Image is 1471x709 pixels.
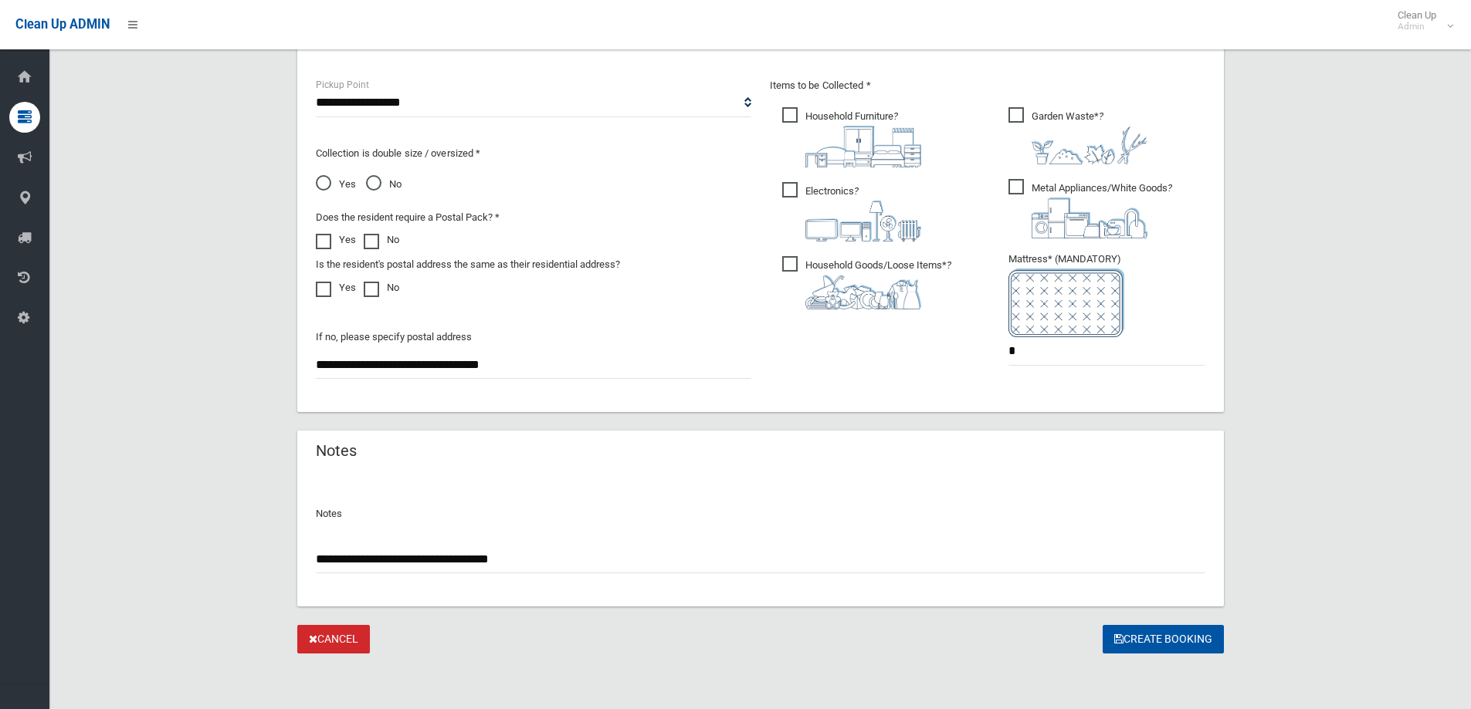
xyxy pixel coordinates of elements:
[1032,182,1172,238] i: ?
[1008,107,1147,164] span: Garden Waste*
[805,275,921,309] img: b13cc3517677393f34c0a387616ef184.png
[316,208,500,227] label: Does the resident require a Postal Pack? *
[1032,198,1147,238] img: 36c1b0289cb1767239cdd3de9e694f19.png
[782,182,921,241] span: Electronics
[297,625,370,653] a: Cancel
[1032,110,1147,164] i: ?
[1398,21,1436,32] small: Admin
[782,256,951,309] span: Household Goods/Loose Items*
[782,107,921,167] span: Household Furniture
[366,175,402,194] span: No
[364,279,399,297] label: No
[1008,253,1205,337] span: Mattress* (MANDATORY)
[316,279,356,297] label: Yes
[364,231,399,249] label: No
[316,505,1205,523] p: Notes
[316,144,751,163] p: Collection is double size / oversized *
[1032,126,1147,164] img: 4fd8a5c772b2c999c83690221e5242e0.png
[805,126,921,167] img: aa9efdbe659d29b613fca23ba79d85cb.png
[316,175,356,194] span: Yes
[316,255,620,274] label: Is the resident's postal address the same as their residential address?
[770,76,1205,95] p: Items to be Collected *
[1390,9,1452,32] span: Clean Up
[1008,179,1172,238] span: Metal Appliances/White Goods
[15,17,110,32] span: Clean Up ADMIN
[805,201,921,241] img: 394712a680b73dbc3d2a6a3a7ffe5a07.png
[805,259,951,309] i: ?
[297,436,375,466] header: Notes
[1103,625,1224,653] button: Create Booking
[316,231,356,249] label: Yes
[805,110,921,167] i: ?
[1008,268,1124,337] img: e7408bece873d2c1783593a074e5cb2f.png
[316,328,472,346] label: If no, please specify postal address
[805,185,921,241] i: ?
